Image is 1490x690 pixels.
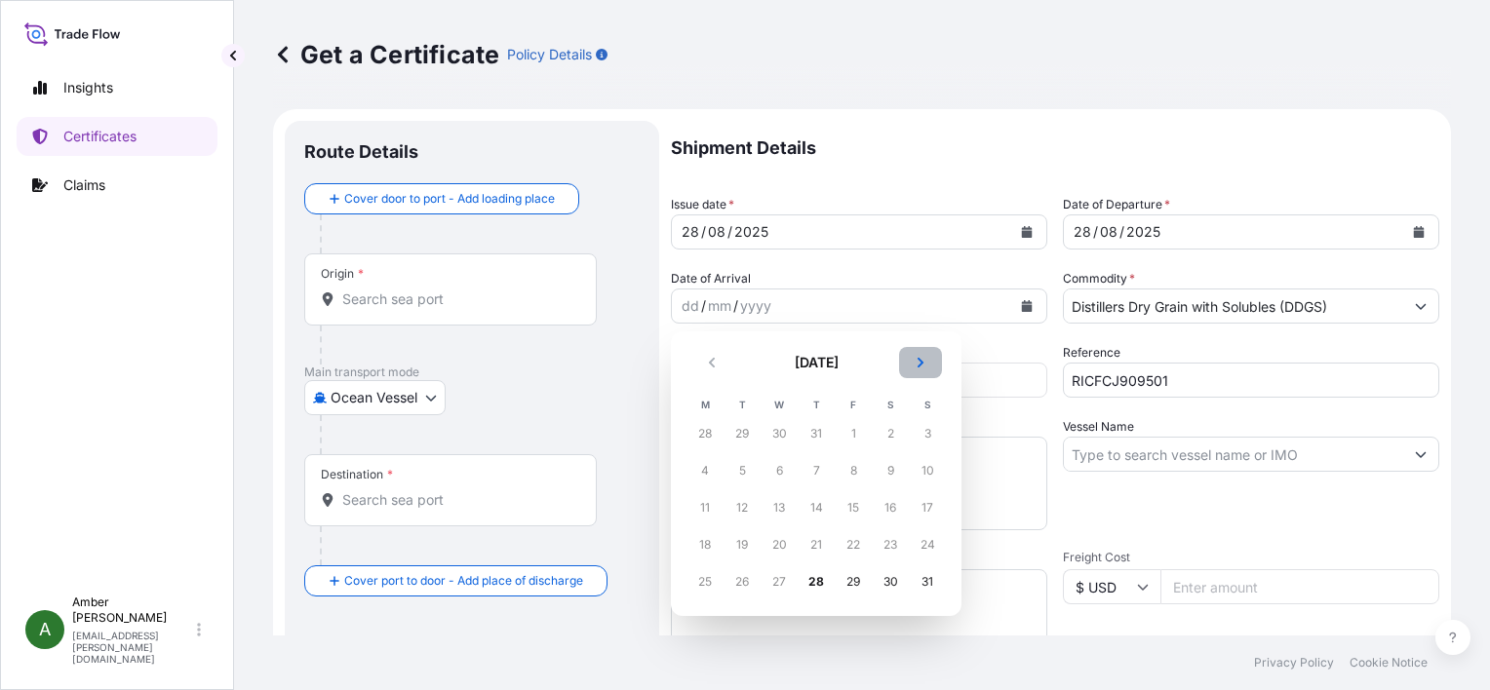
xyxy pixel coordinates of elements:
div: August 2025 [686,347,946,600]
th: S [909,394,946,415]
div: Wednesday 27 August 2025 [762,564,797,599]
div: Wednesday 20 August 2025 [762,527,797,562]
div: Sunday 3 August 2025 [910,416,945,451]
div: Tuesday 26 August 2025 [725,564,760,599]
div: Friday 1 August 2025 [836,416,871,451]
div: Saturday 9 August 2025 [873,453,908,488]
button: Next [899,347,942,378]
p: Policy Details [507,45,592,64]
div: Wednesday 13 August 2025 [762,490,797,525]
div: Monday 4 August 2025 [687,453,723,488]
th: T [798,394,835,415]
section: Calendar [671,331,961,616]
div: Monday 25 August 2025 [687,564,723,599]
div: Tuesday 29 July 2025 [725,416,760,451]
table: August 2025 [686,394,946,600]
div: Thursday 31 July 2025 [799,416,834,451]
div: Wednesday 30 July 2025 [762,416,797,451]
div: Friday 15 August 2025 [836,490,871,525]
div: Sunday 17 August 2025 [910,490,945,525]
div: Thursday 7 August 2025 [799,453,834,488]
div: Tuesday 19 August 2025 [725,527,760,562]
div: Sunday 31 August 2025 [910,564,945,599]
p: Get a Certificate [273,39,499,70]
div: Sunday 24 August 2025 [910,527,945,562]
th: F [835,394,872,415]
div: Sunday 10 August 2025 [910,453,945,488]
th: M [686,394,724,415]
div: Monday 28 July 2025 [687,416,723,451]
th: S [872,394,909,415]
div: Today, Thursday 28 August 2025, First available date [799,564,834,599]
div: Saturday 2 August 2025 [873,416,908,451]
div: Thursday 14 August 2025 [799,490,834,525]
div: Wednesday 6 August 2025 [762,453,797,488]
th: W [761,394,798,415]
div: Friday 8 August 2025 [836,453,871,488]
div: Monday 11 August 2025 [687,490,723,525]
div: Friday 29 August 2025 [836,564,871,599]
div: Saturday 23 August 2025 [873,527,908,562]
th: T [724,394,761,415]
div: Monday 18 August 2025 [687,527,723,562]
div: Saturday 30 August 2025 [873,564,908,599]
div: Friday 22 August 2025 [836,527,871,562]
div: Tuesday 5 August 2025 [725,453,760,488]
h2: [DATE] [745,353,887,372]
div: Thursday 21 August 2025 [799,527,834,562]
button: Previous [690,347,733,378]
div: Saturday 16 August 2025 [873,490,908,525]
div: Tuesday 12 August 2025 [725,490,760,525]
